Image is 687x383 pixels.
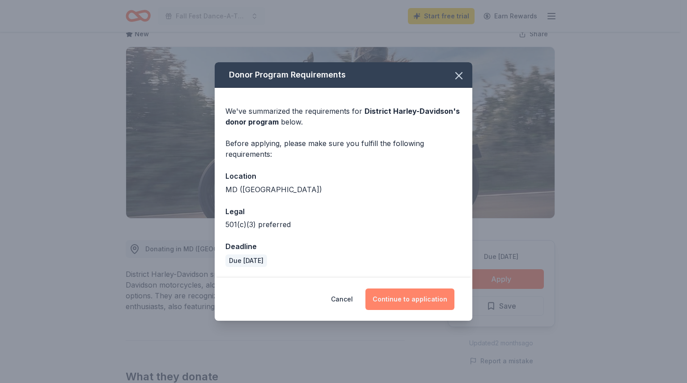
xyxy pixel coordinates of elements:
[225,206,462,217] div: Legal
[225,170,462,182] div: Location
[215,62,472,88] div: Donor Program Requirements
[331,288,353,310] button: Cancel
[225,184,462,195] div: MD ([GEOGRAPHIC_DATA])
[225,241,462,252] div: Deadline
[225,106,462,127] div: We've summarized the requirements for below.
[225,138,462,159] div: Before applying, please make sure you fulfill the following requirements:
[225,254,267,267] div: Due [DATE]
[365,288,454,310] button: Continue to application
[225,219,462,230] div: 501(c)(3) preferred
